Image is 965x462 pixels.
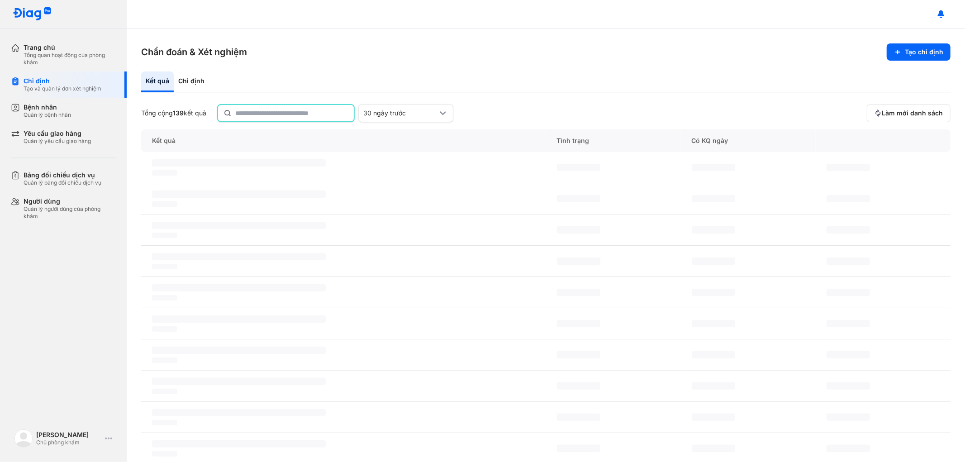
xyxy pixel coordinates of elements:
span: ‌ [152,451,177,457]
span: ‌ [692,257,735,265]
span: ‌ [557,351,600,358]
div: Tổng cộng kết quả [141,109,206,117]
span: ‌ [152,159,326,167]
span: ‌ [692,164,735,171]
div: Chủ phòng khám [36,439,101,446]
span: ‌ [152,326,177,332]
button: Làm mới danh sách [867,104,951,122]
div: Yêu cầu giao hàng [24,129,91,138]
span: ‌ [827,445,870,452]
span: ‌ [152,191,326,198]
span: ‌ [152,284,326,291]
span: ‌ [692,320,735,327]
span: 139 [173,109,184,117]
span: ‌ [827,320,870,327]
span: ‌ [152,389,177,394]
span: ‌ [827,289,870,296]
span: ‌ [152,357,177,363]
div: Trang chủ [24,43,116,52]
span: ‌ [152,253,326,260]
span: ‌ [152,233,177,238]
span: ‌ [692,445,735,452]
button: Tạo chỉ định [887,43,951,61]
div: Có KQ ngày [681,129,816,152]
span: ‌ [152,222,326,229]
div: Quản lý bảng đối chiếu dịch vụ [24,179,101,186]
span: ‌ [152,409,326,416]
div: Tổng quan hoạt động của phòng khám [24,52,116,66]
span: ‌ [827,382,870,390]
div: Bảng đối chiếu dịch vụ [24,171,101,179]
span: ‌ [152,347,326,354]
span: ‌ [692,414,735,421]
span: ‌ [557,164,600,171]
span: ‌ [827,257,870,265]
div: Kết quả [141,71,174,92]
span: ‌ [827,226,870,233]
span: ‌ [152,378,326,385]
span: ‌ [827,414,870,421]
div: Quản lý bệnh nhân [24,111,71,119]
span: ‌ [827,351,870,358]
span: ‌ [152,264,177,269]
div: Chỉ định [24,77,101,85]
div: Kết quả [141,129,546,152]
span: ‌ [557,226,600,233]
div: Tạo và quản lý đơn xét nghiệm [24,85,101,92]
div: Quản lý yêu cầu giao hàng [24,138,91,145]
div: [PERSON_NAME] [36,431,101,439]
div: Quản lý người dùng của phòng khám [24,205,116,220]
div: Chỉ định [174,71,209,92]
span: Làm mới danh sách [882,109,943,117]
img: logo [14,429,33,448]
span: ‌ [557,257,600,265]
span: ‌ [692,195,735,202]
h3: Chẩn đoán & Xét nghiệm [141,46,247,58]
div: Bệnh nhân [24,103,71,111]
div: Người dùng [24,197,116,205]
span: ‌ [692,382,735,390]
span: ‌ [152,295,177,300]
span: ‌ [692,289,735,296]
span: ‌ [152,440,326,448]
span: ‌ [827,164,870,171]
span: ‌ [152,170,177,176]
span: ‌ [692,351,735,358]
div: Tình trạng [546,129,681,152]
span: ‌ [557,195,600,202]
span: ‌ [557,382,600,390]
span: ‌ [152,315,326,323]
span: ‌ [152,201,177,207]
span: ‌ [152,420,177,425]
span: ‌ [557,320,600,327]
span: ‌ [557,445,600,452]
div: 30 ngày trước [363,109,437,117]
span: ‌ [692,226,735,233]
span: ‌ [557,289,600,296]
span: ‌ [827,195,870,202]
span: ‌ [557,414,600,421]
img: logo [13,7,52,21]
